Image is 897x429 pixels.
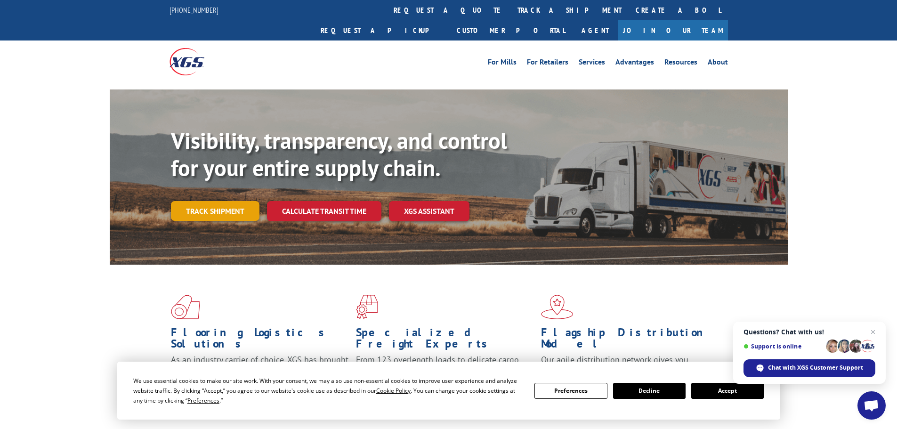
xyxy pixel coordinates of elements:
a: Advantages [615,58,654,69]
a: For Retailers [527,58,568,69]
button: Preferences [534,383,607,399]
h1: Flooring Logistics Solutions [171,327,349,354]
b: Visibility, transparency, and control for your entire supply chain. [171,126,507,182]
button: Decline [613,383,686,399]
div: Cookie Consent Prompt [117,362,780,420]
a: [PHONE_NUMBER] [170,5,218,15]
a: Open chat [857,391,886,420]
span: Chat with XGS Customer Support [768,364,863,372]
button: Accept [691,383,764,399]
a: Calculate transit time [267,201,381,221]
a: Resources [664,58,697,69]
a: About [708,58,728,69]
span: Preferences [187,397,219,405]
a: For Mills [488,58,517,69]
a: Services [579,58,605,69]
span: Questions? Chat with us! [743,328,875,336]
a: Join Our Team [618,20,728,40]
h1: Specialized Freight Experts [356,327,534,354]
a: Agent [572,20,618,40]
img: xgs-icon-total-supply-chain-intelligence-red [171,295,200,319]
h1: Flagship Distribution Model [541,327,719,354]
a: Track shipment [171,201,259,221]
span: As an industry carrier of choice, XGS has brought innovation and dedication to flooring logistics... [171,354,348,388]
a: Customer Portal [450,20,572,40]
a: Request a pickup [314,20,450,40]
span: Support is online [743,343,823,350]
span: Our agile distribution network gives you nationwide inventory management on demand. [541,354,714,376]
div: We use essential cookies to make our site work. With your consent, we may also use non-essential ... [133,376,523,405]
p: From 123 overlength loads to delicate cargo, our experienced staff knows the best way to move you... [356,354,534,396]
span: Chat with XGS Customer Support [743,359,875,377]
a: XGS ASSISTANT [389,201,469,221]
img: xgs-icon-focused-on-flooring-red [356,295,378,319]
span: Cookie Policy [376,387,411,395]
img: xgs-icon-flagship-distribution-model-red [541,295,574,319]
